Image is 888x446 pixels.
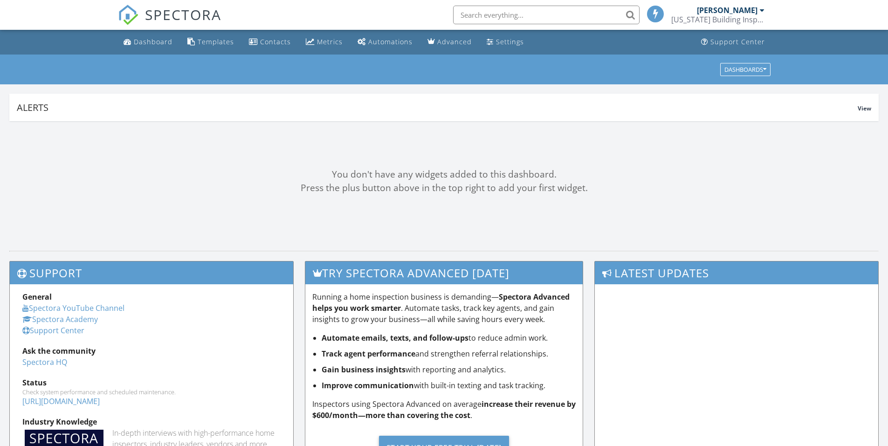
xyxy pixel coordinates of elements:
p: Running a home inspection business is demanding— . Automate tasks, track key agents, and gain ins... [312,291,576,325]
li: with built-in texting and task tracking. [322,380,576,391]
a: Automations (Basic) [354,34,416,51]
a: [URL][DOMAIN_NAME] [22,396,100,406]
strong: Spectora Advanced helps you work smarter [312,292,570,313]
a: Advanced [424,34,475,51]
li: with reporting and analytics. [322,364,576,375]
button: Dashboards [720,63,771,76]
div: Contacts [260,37,291,46]
a: Support Center [22,325,84,336]
span: View [858,104,871,112]
div: Status [22,377,281,388]
strong: increase their revenue by $600/month—more than covering the cost [312,399,576,420]
a: SPECTORA [118,13,221,32]
div: Florida Building Inspection Group [671,15,764,24]
div: Dashboards [724,66,766,73]
p: Inspectors using Spectora Advanced on average . [312,398,576,421]
div: Dashboard [134,37,172,46]
a: Spectora Academy [22,314,98,324]
h3: Support [10,261,293,284]
div: Advanced [437,37,472,46]
li: to reduce admin work. [322,332,576,343]
div: Support Center [710,37,765,46]
h3: Latest Updates [595,261,878,284]
strong: Gain business insights [322,364,406,375]
strong: Automate emails, texts, and follow-ups [322,333,468,343]
li: and strengthen referral relationships. [322,348,576,359]
a: Support Center [697,34,769,51]
div: Alerts [17,101,858,114]
a: Dashboard [120,34,176,51]
div: Automations [368,37,413,46]
a: Contacts [245,34,295,51]
div: Press the plus button above in the top right to add your first widget. [9,181,879,195]
span: SPECTORA [145,5,221,24]
strong: General [22,292,52,302]
div: Templates [198,37,234,46]
a: Metrics [302,34,346,51]
a: Spectora YouTube Channel [22,303,124,313]
strong: Track agent performance [322,349,415,359]
h3: Try spectora advanced [DATE] [305,261,583,284]
div: You don't have any widgets added to this dashboard. [9,168,879,181]
div: Check system performance and scheduled maintenance. [22,388,281,396]
input: Search everything... [453,6,640,24]
div: Metrics [317,37,343,46]
div: Settings [496,37,524,46]
a: Templates [184,34,238,51]
div: Ask the community [22,345,281,357]
div: [PERSON_NAME] [697,6,757,15]
div: Industry Knowledge [22,416,281,427]
a: Settings [483,34,528,51]
a: Spectora HQ [22,357,67,367]
img: The Best Home Inspection Software - Spectora [118,5,138,25]
strong: Improve communication [322,380,414,391]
